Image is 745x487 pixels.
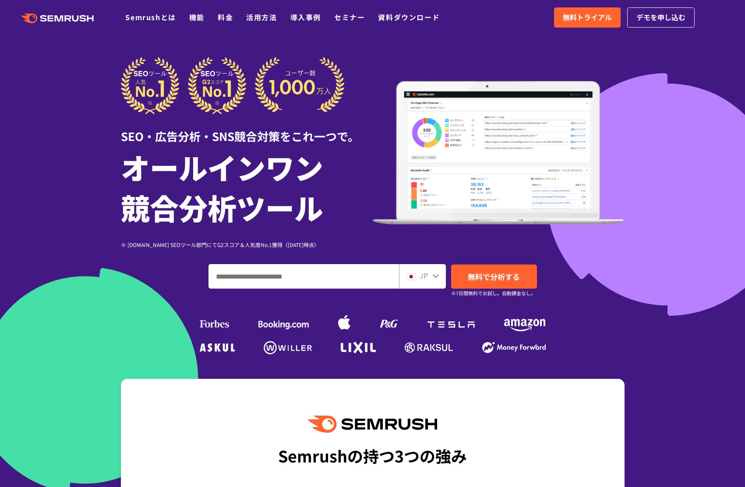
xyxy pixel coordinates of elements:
[121,147,373,227] h1: オールインワン 競合分析ツール
[468,271,520,282] span: 無料で分析する
[209,265,399,288] input: ドメイン、キーワードまたはURLを入力してください
[420,270,428,281] span: JP
[378,12,440,22] a: 資料ダウンロード
[246,12,277,22] a: 活用方法
[627,7,695,28] a: デモを申し込む
[189,12,205,22] a: 機能
[278,439,467,472] div: Semrushの持つ3つの強み
[290,12,321,22] a: 導入事例
[218,12,233,22] a: 料金
[334,12,365,22] a: セミナー
[125,12,176,22] a: Semrushとは
[121,240,373,249] div: ※ [DOMAIN_NAME] SEOツール部門にてG2スコア＆人気度No.1獲得（[DATE]時点）
[451,289,536,297] small: ※7日間無料でお試し。自動課金なし。
[451,265,537,289] a: 無料で分析する
[308,416,437,433] img: Semrush
[121,114,373,145] div: SEO・広告分析・SNS競合対策をこれ一つで。
[636,12,685,23] span: デモを申し込む
[563,12,612,23] span: 無料トライアル
[554,7,621,28] a: 無料トライアル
